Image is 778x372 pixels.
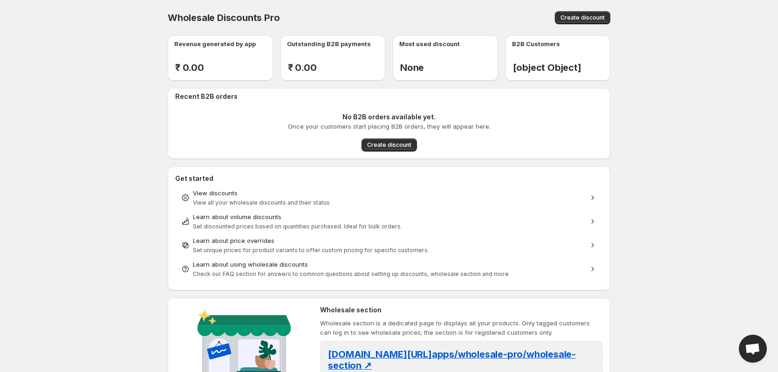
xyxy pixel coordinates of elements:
[342,112,436,122] p: No B2B orders available yet.
[328,351,576,370] a: [DOMAIN_NAME][URL]apps/wholesale-pro/wholesale-section ↗
[320,318,603,337] p: Wholesale section is a dedicated page to displays all your products. Only tagged customers can lo...
[399,39,460,48] p: Most used discount
[400,62,498,73] h2: None
[193,236,585,245] div: Learn about price overrides
[739,335,767,363] div: Open chat
[320,305,603,315] h2: Wholesale section
[193,223,402,230] span: Set discounted prices based on quantities purchased. Ideal for bulk orders.
[362,138,417,152] button: Create discount
[175,92,607,101] h2: Recent B2B orders
[367,141,411,149] span: Create discount
[512,39,560,48] p: B2B Customers
[555,11,610,24] button: Create discount
[175,62,273,73] h2: ₹ 0.00
[560,14,605,21] span: Create discount
[288,122,491,131] p: Once your customers start placing B2B orders, they will appear here.
[193,260,585,269] div: Learn about using wholesale discounts
[193,212,585,221] div: Learn about volume discounts
[168,12,280,23] span: Wholesale Discounts Pro
[287,39,371,48] p: Outstanding B2B payments
[513,62,611,73] h2: [object Object]
[193,199,330,206] span: View all your wholesale discounts and their status
[193,247,429,254] span: Set unique prices for product variants to offer custom pricing for specific customers.
[174,39,256,48] p: Revenue generated by app
[175,174,603,183] h2: Get started
[193,188,585,198] div: View discounts
[328,349,576,371] span: [DOMAIN_NAME][URL] apps/wholesale-pro/wholesale-section ↗
[193,270,509,277] span: Check our FAQ section for answers to common questions about setting up discounts, wholesale secti...
[288,62,386,73] h2: ₹ 0.00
